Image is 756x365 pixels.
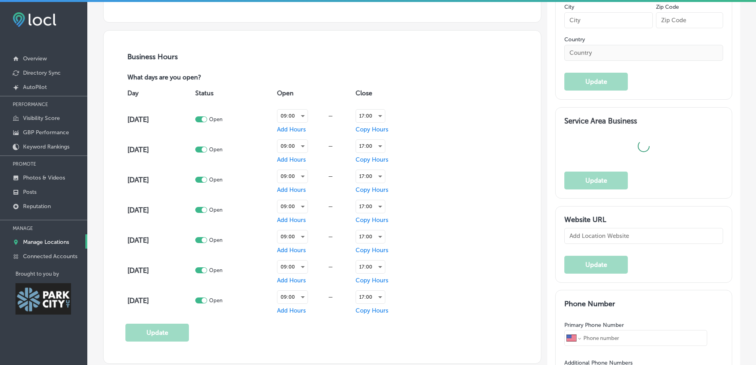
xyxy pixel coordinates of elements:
[209,116,223,122] p: Open
[356,291,385,303] div: 17:00
[564,12,653,28] input: City
[564,228,723,244] input: Add Location Website
[127,176,193,184] h4: [DATE]
[127,145,193,154] h4: [DATE]
[277,307,306,314] span: Add Hours
[356,140,385,153] div: 17:00
[656,12,723,28] input: Zip Code
[23,189,37,195] p: Posts
[275,82,354,104] th: Open
[209,177,223,183] p: Open
[564,322,624,328] label: Primary Phone Number
[277,186,306,193] span: Add Hours
[277,247,306,254] span: Add Hours
[209,147,223,153] p: Open
[15,271,87,277] p: Brought to you by
[356,230,385,243] div: 17:00
[564,4,574,10] label: City
[125,52,519,61] h3: Business Hours
[356,156,389,163] span: Copy Hours
[209,267,223,273] p: Open
[356,277,389,284] span: Copy Hours
[564,73,628,91] button: Update
[356,126,389,133] span: Copy Hours
[277,200,308,213] div: 09:00
[356,307,389,314] span: Copy Hours
[277,156,306,163] span: Add Hours
[127,115,193,124] h4: [DATE]
[564,215,723,224] h3: Website URL
[23,203,51,210] p: Reputation
[564,36,723,43] label: Country
[277,230,308,243] div: 09:00
[564,256,628,274] button: Update
[356,261,385,273] div: 17:00
[125,324,189,342] button: Update
[308,264,354,270] div: —
[356,170,385,183] div: 17:00
[23,143,69,150] p: Keyword Rankings
[308,143,354,149] div: —
[193,82,275,104] th: Status
[277,277,306,284] span: Add Hours
[277,170,308,183] div: 09:00
[583,330,705,346] input: Phone number
[209,207,223,213] p: Open
[356,110,385,122] div: 17:00
[564,116,723,128] h3: Service Area Business
[15,283,71,315] img: Park City
[564,45,723,61] input: Country
[277,291,308,303] div: 09:00
[23,239,69,245] p: Manage Locations
[277,110,308,122] div: 09:00
[127,206,193,214] h4: [DATE]
[125,82,193,104] th: Day
[564,299,723,308] h3: Phone Number
[308,234,354,239] div: —
[23,55,47,62] p: Overview
[356,186,389,193] span: Copy Hours
[127,266,193,275] h4: [DATE]
[23,84,47,91] p: AutoPilot
[354,82,421,104] th: Close
[127,296,193,305] h4: [DATE]
[308,173,354,179] div: —
[277,126,306,133] span: Add Hours
[13,12,56,27] img: fda3e92497d09a02dc62c9cd864e3231.png
[277,140,308,153] div: 09:00
[127,236,193,245] h4: [DATE]
[356,200,385,213] div: 17:00
[277,261,308,273] div: 09:00
[308,113,354,119] div: —
[23,70,61,76] p: Directory Sync
[23,174,65,181] p: Photos & Videos
[308,203,354,209] div: —
[356,247,389,254] span: Copy Hours
[23,253,77,260] p: Connected Accounts
[356,216,389,224] span: Copy Hours
[277,216,306,224] span: Add Hours
[23,129,69,136] p: GBP Performance
[23,115,60,122] p: Visibility Score
[308,294,354,300] div: —
[209,237,223,243] p: Open
[564,172,628,189] button: Update
[656,4,679,10] label: Zip Code
[125,74,258,82] p: What days are you open?
[209,297,223,303] p: Open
